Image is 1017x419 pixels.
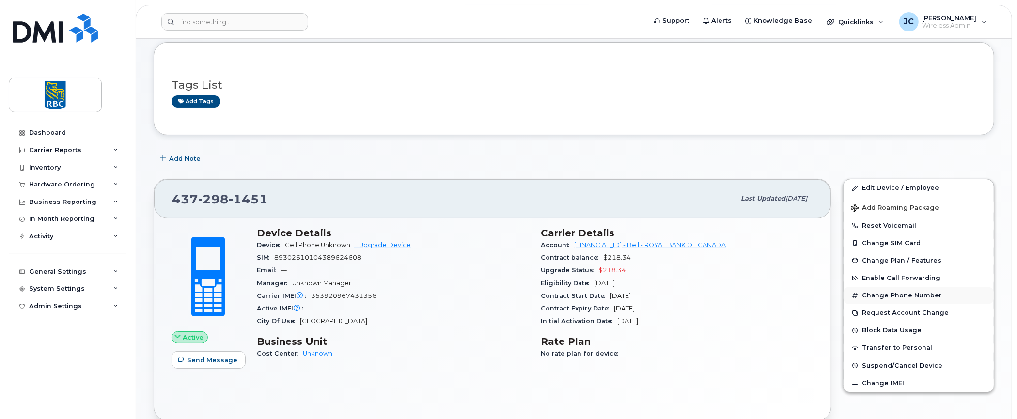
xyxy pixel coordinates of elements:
a: + Upgrade Device [354,241,411,248]
span: Device [257,241,285,248]
a: Knowledge Base [738,11,819,31]
span: [DATE] [618,317,639,325]
button: Add Note [154,150,209,167]
button: Enable Call Forwarding [844,269,994,287]
span: [DATE] [614,305,635,312]
span: Cost Center [257,350,303,357]
button: Send Message [172,351,246,369]
h3: Device Details [257,227,530,239]
span: [DATE] [595,279,615,287]
button: Change IMEI [844,374,994,392]
span: [GEOGRAPHIC_DATA] [300,317,367,325]
button: Add Roaming Package [844,197,994,217]
span: [PERSON_NAME] [923,14,977,22]
span: Support [662,16,689,26]
span: City Of Use [257,317,300,325]
span: 89302610104389624608 [274,254,361,261]
button: Change SIM Card [844,234,994,252]
span: No rate plan for device [541,350,624,357]
a: Support [647,11,696,31]
span: 437 [172,192,268,206]
span: Upgrade Status [541,266,599,274]
h3: Tags List [172,79,976,91]
h3: Business Unit [257,336,530,347]
a: Alerts [696,11,738,31]
span: Eligibility Date [541,279,595,287]
span: Alerts [711,16,732,26]
span: Add Note [169,154,201,163]
span: Account [541,241,575,248]
a: Unknown [303,350,332,357]
span: Cell Phone Unknown [285,241,350,248]
span: — [308,305,314,312]
span: Email [257,266,281,274]
span: 1451 [229,192,268,206]
span: Change Plan / Features [862,257,941,264]
a: Edit Device / Employee [844,179,994,197]
span: 353920967431356 [311,292,376,299]
a: [FINANCIAL_ID] - Bell - ROYAL BANK OF CANADA [575,241,726,248]
span: SIM [257,254,274,261]
span: Active IMEI [257,305,308,312]
a: Add tags [172,95,220,108]
span: JC [904,16,914,28]
button: Change Plan / Features [844,252,994,269]
button: Suspend/Cancel Device [844,357,994,374]
div: Jenn Carlson [892,12,994,31]
span: Unknown Manager [292,279,351,287]
span: — [281,266,287,274]
span: [DATE] [610,292,631,299]
span: Last updated [741,195,785,202]
span: $218.34 [604,254,631,261]
span: Carrier IMEI [257,292,311,299]
span: Quicklinks [838,18,874,26]
h3: Rate Plan [541,336,814,347]
span: Contract Expiry Date [541,305,614,312]
span: Active [183,333,203,342]
h3: Carrier Details [541,227,814,239]
span: Knowledge Base [753,16,812,26]
div: Quicklinks [820,12,891,31]
input: Find something... [161,13,308,31]
button: Reset Voicemail [844,217,994,234]
span: [DATE] [785,195,807,202]
span: Send Message [187,356,237,365]
button: Request Account Change [844,304,994,322]
button: Change Phone Number [844,287,994,304]
span: Suspend/Cancel Device [862,362,942,369]
button: Block Data Usage [844,322,994,339]
span: Enable Call Forwarding [862,275,940,282]
span: 298 [198,192,229,206]
span: Initial Activation Date [541,317,618,325]
span: Contract balance [541,254,604,261]
span: Add Roaming Package [851,204,939,213]
span: Contract Start Date [541,292,610,299]
span: Wireless Admin [923,22,977,30]
span: Manager [257,279,292,287]
button: Transfer to Personal [844,339,994,357]
span: $218.34 [599,266,626,274]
